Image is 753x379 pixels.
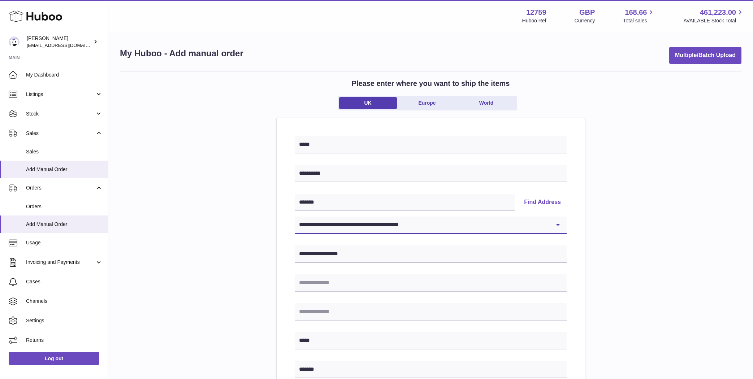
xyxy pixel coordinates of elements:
[522,17,546,24] div: Huboo Ref
[526,8,546,17] strong: 12759
[26,259,95,266] span: Invoicing and Payments
[579,8,595,17] strong: GBP
[623,8,655,24] a: 168.66 Total sales
[26,278,103,285] span: Cases
[26,298,103,305] span: Channels
[26,166,103,173] span: Add Manual Order
[398,97,456,109] a: Europe
[352,79,510,88] h2: Please enter where you want to ship the items
[120,48,243,59] h1: My Huboo - Add manual order
[26,239,103,246] span: Usage
[683,8,744,24] a: 461,223.00 AVAILABLE Stock Total
[458,97,515,109] a: World
[518,194,567,211] button: Find Address
[26,110,95,117] span: Stock
[27,42,106,48] span: [EMAIL_ADDRESS][DOMAIN_NAME]
[623,17,655,24] span: Total sales
[9,36,20,47] img: sofiapanwar@unndr.com
[575,17,595,24] div: Currency
[26,148,103,155] span: Sales
[683,17,744,24] span: AVAILABLE Stock Total
[26,71,103,78] span: My Dashboard
[9,352,99,365] a: Log out
[26,221,103,228] span: Add Manual Order
[339,97,397,109] a: UK
[625,8,647,17] span: 168.66
[26,184,95,191] span: Orders
[26,203,103,210] span: Orders
[26,337,103,344] span: Returns
[669,47,741,64] button: Multiple/Batch Upload
[26,91,95,98] span: Listings
[700,8,736,17] span: 461,223.00
[27,35,92,49] div: [PERSON_NAME]
[26,130,95,137] span: Sales
[26,317,103,324] span: Settings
